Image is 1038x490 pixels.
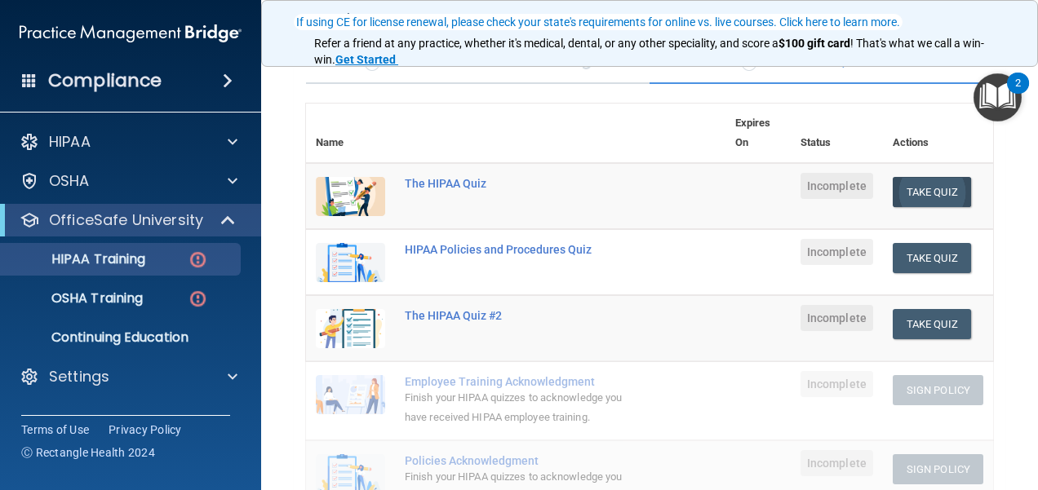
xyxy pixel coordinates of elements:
[405,177,644,190] div: The HIPAA Quiz
[296,16,900,28] div: If using CE for license renewal, please check your state's requirements for online vs. live cours...
[48,69,162,92] h4: Compliance
[893,243,971,273] button: Take Quiz
[335,53,396,66] strong: Get Started
[801,239,873,265] span: Incomplete
[405,243,644,256] div: HIPAA Policies and Procedures Quiz
[21,422,89,438] a: Terms of Use
[335,53,398,66] a: Get Started
[883,104,993,163] th: Actions
[294,14,903,30] button: If using CE for license renewal, please check your state's requirements for online vs. live cours...
[49,367,109,386] p: Settings
[306,104,395,163] th: Name
[791,104,883,163] th: Status
[801,305,873,331] span: Incomplete
[109,422,182,438] a: Privacy Policy
[21,444,155,461] span: Ⓒ Rectangle Health 2024
[801,450,873,476] span: Incomplete
[893,177,971,207] button: Take Quiz
[11,251,145,267] p: HIPAA Training
[20,17,242,50] img: PMB logo
[405,454,644,467] div: Policies Acknowledgment
[801,173,873,199] span: Incomplete
[49,210,203,230] p: OfficeSafe University
[49,132,91,152] p: HIPAA
[801,371,873,397] span: Incomplete
[893,454,983,484] button: Sign Policy
[778,37,850,50] strong: $100 gift card
[49,171,90,191] p: OSHA
[11,290,143,307] p: OSHA Training
[20,367,237,386] a: Settings
[188,249,208,270] img: danger-circle.6113f641.png
[314,37,984,66] span: ! That's what we call a win-win.
[725,104,791,163] th: Expires On
[314,12,985,28] p: Earn $100 for every practice you refer to Bridge Compliance!
[893,309,971,339] button: Take Quiz
[363,46,381,71] span: ✓
[893,375,983,405] button: Sign Policy
[20,210,237,230] a: OfficeSafe University
[188,289,208,309] img: danger-circle.6113f641.png
[405,309,644,322] div: The HIPAA Quiz #2
[405,375,644,388] div: Employee Training Acknowledgment
[740,46,758,71] span: ✓
[974,73,1022,121] button: Open Resource Center, 2 new notifications
[20,171,237,191] a: OSHA
[20,132,237,152] a: HIPAA
[314,37,778,50] span: Refer a friend at any practice, whether it's medical, dental, or any other speciality, and score a
[1015,83,1021,104] div: 2
[11,329,233,346] p: Continuing Education
[405,388,644,427] div: Finish your HIPAA quizzes to acknowledge you have received HIPAA employee training.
